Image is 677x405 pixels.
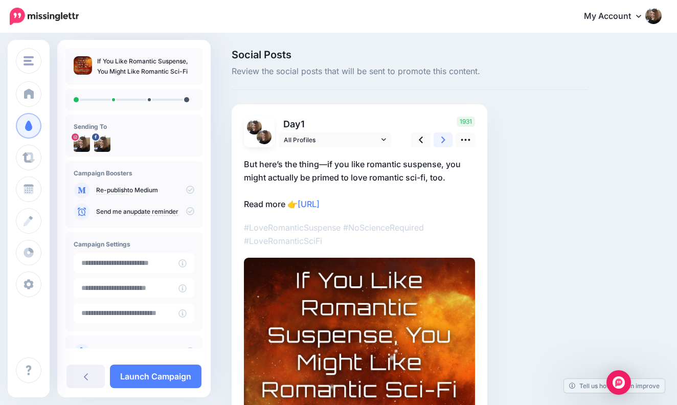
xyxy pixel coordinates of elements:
[10,8,79,25] img: Missinglettr
[74,240,194,248] h4: Campaign Settings
[74,123,194,130] h4: Sending To
[96,186,127,194] a: Re-publish
[232,65,588,78] span: Review the social posts that will be sent to promote this content.
[457,117,475,127] span: 1931
[257,129,272,144] img: 312092693_141646471941436_4531409903752221137_n-bsa135089.jpg
[74,136,90,152] img: 312092693_141646471941436_4531409903752221137_n-bsa135089.jpg
[74,56,92,75] img: e601d0904073a6e092a44a3ef62b610a_thumb.jpg
[96,207,194,216] p: Send me an
[564,379,665,393] a: Tell us how we can improve
[244,157,475,211] p: But here’s the thing—if you like romantic suspense, you might actually be primed to love romantic...
[232,50,588,60] span: Social Posts
[96,186,194,195] p: to Medium
[24,56,34,65] img: menu.png
[94,136,110,152] img: 250822597_561618321794201_6841012283684770267_n-bsa135088.jpg
[74,169,194,177] h4: Campaign Boosters
[574,4,662,29] a: My Account
[298,199,320,209] a: [URL]
[244,221,475,247] p: #LoveRomanticSuspense #NoScienceRequired #LoveRomanticSciFi
[301,119,305,129] span: 1
[97,56,194,77] p: If You Like Romantic Suspense, You Might Like Romantic Sci-Fi
[96,348,174,356] a: I confirm this is my content
[279,132,391,147] a: All Profiles
[284,134,379,145] span: All Profiles
[247,120,262,134] img: 250822597_561618321794201_6841012283684770267_n-bsa135088.jpg
[279,117,393,131] p: Day
[606,370,631,395] div: Open Intercom Messenger
[130,208,178,216] a: update reminder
